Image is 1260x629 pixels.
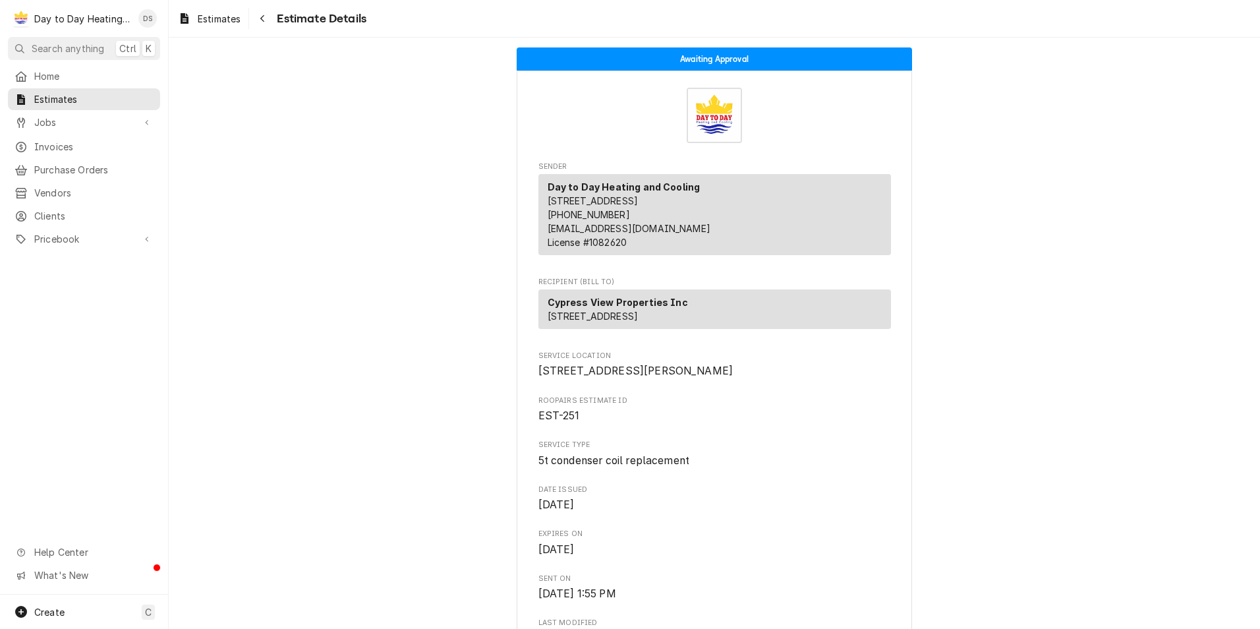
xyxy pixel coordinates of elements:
div: Day to Day Heating and Cooling's Avatar [12,9,30,28]
span: [DATE] [538,498,575,511]
span: Date Issued [538,497,891,513]
span: [STREET_ADDRESS] [548,311,639,322]
span: Date Issued [538,485,891,495]
span: [DATE] 1:55 PM [538,587,616,600]
span: [STREET_ADDRESS][PERSON_NAME] [538,365,733,377]
span: Pricebook [34,232,134,246]
strong: Cypress View Properties Inc [548,297,688,308]
div: Service Type [538,440,891,468]
div: Day to Day Heating and Cooling [34,12,131,26]
a: Estimates [173,8,246,30]
span: Ctrl [119,42,136,55]
span: [STREET_ADDRESS] [548,195,639,206]
a: Clients [8,205,160,227]
div: Service Location [538,351,891,379]
a: [PHONE_NUMBER] [548,209,630,220]
span: Awaiting Approval [680,55,749,63]
div: David Silvestre's Avatar [138,9,157,28]
span: EST-251 [538,409,580,422]
span: Home [34,69,154,83]
span: License # 1082620 [548,237,627,248]
span: Estimates [34,92,154,106]
strong: Day to Day Heating and Cooling [548,181,701,193]
span: Jobs [34,115,134,129]
a: [EMAIL_ADDRESS][DOMAIN_NAME] [548,223,710,234]
div: Recipient (Bill To) [538,289,891,329]
span: 5t condenser coil replacement [538,454,690,467]
span: Estimates [198,12,241,26]
span: Roopairs Estimate ID [538,408,891,424]
div: Sent On [538,574,891,602]
a: Home [8,65,160,87]
span: Sent On [538,586,891,602]
a: Estimates [8,88,160,110]
button: Navigate back [252,8,273,29]
div: Recipient (Bill To) [538,289,891,334]
div: Estimate Recipient [538,277,891,335]
div: Roopairs Estimate ID [538,396,891,424]
span: C [145,605,152,619]
div: Sender [538,174,891,255]
div: Expires On [538,529,891,557]
span: Recipient (Bill To) [538,277,891,287]
div: Sender [538,174,891,260]
span: Estimate Details [273,10,366,28]
span: Sent On [538,574,891,584]
a: Go to Jobs [8,111,160,133]
a: Invoices [8,136,160,158]
div: Status [517,47,912,71]
span: Service Type [538,440,891,450]
span: K [146,42,152,55]
span: Search anything [32,42,104,55]
a: Vendors [8,182,160,204]
a: Go to Pricebook [8,228,160,250]
span: Service Location [538,351,891,361]
span: Expires On [538,542,891,558]
span: Sender [538,162,891,172]
span: Service Location [538,363,891,379]
span: Invoices [34,140,154,154]
span: Vendors [34,186,154,200]
span: Help Center [34,545,152,559]
span: Clients [34,209,154,223]
span: Roopairs Estimate ID [538,396,891,406]
a: Go to Help Center [8,541,160,563]
span: Service Type [538,453,891,469]
span: [DATE] [538,543,575,556]
a: Go to What's New [8,564,160,586]
span: What's New [34,568,152,582]
div: Estimate Sender [538,162,891,261]
span: Last Modified [538,618,891,628]
span: Expires On [538,529,891,539]
div: DS [138,9,157,28]
span: Create [34,607,65,618]
img: Logo [687,88,742,143]
span: Purchase Orders [34,163,154,177]
a: Purchase Orders [8,159,160,181]
div: Date Issued [538,485,891,513]
button: Search anythingCtrlK [8,37,160,60]
div: D [12,9,30,28]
